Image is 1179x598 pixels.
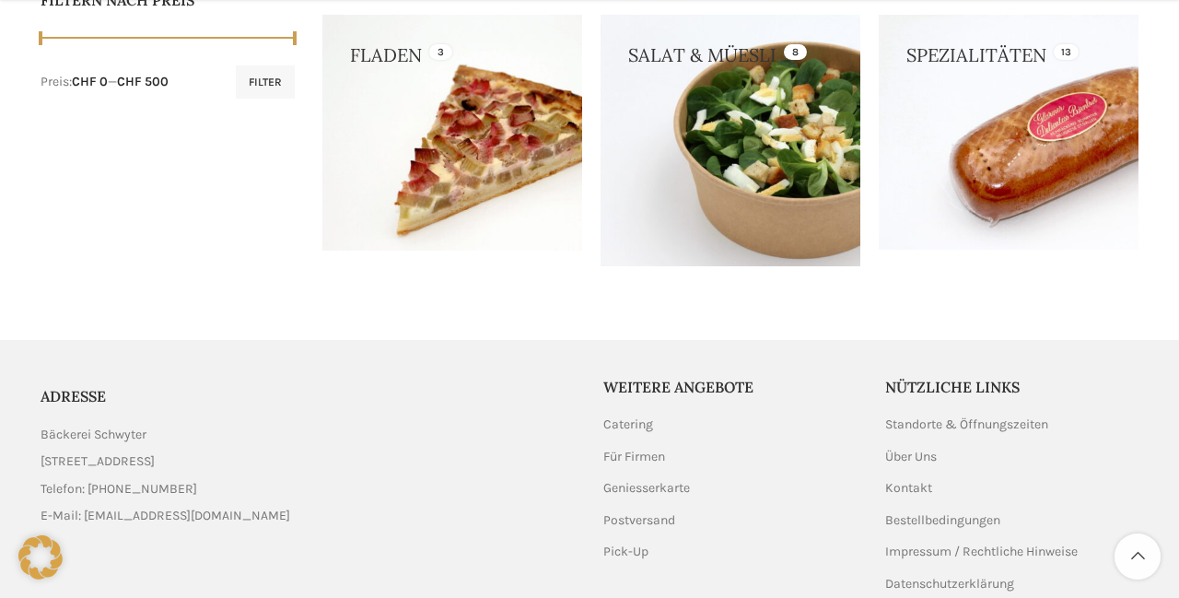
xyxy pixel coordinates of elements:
span: CHF 500 [117,74,169,89]
a: Kontakt [885,479,934,498]
span: [STREET_ADDRESS] [41,451,155,472]
span: CHF 0 [72,74,108,89]
a: Geniesserkarte [603,479,692,498]
a: Über Uns [885,448,939,466]
h5: Weitere Angebote [603,377,858,397]
h5: Nützliche Links [885,377,1139,397]
a: Pick-Up [603,543,650,561]
div: Preis: — [41,73,169,91]
a: Datenschutzerklärung [885,575,1016,593]
a: Bestellbedingungen [885,511,1002,530]
a: Impressum / Rechtliche Hinweise [885,543,1080,561]
a: Standorte & Öffnungszeiten [885,416,1050,434]
span: E-Mail: [EMAIL_ADDRESS][DOMAIN_NAME] [41,506,290,526]
span: ADRESSE [41,387,106,405]
a: Catering [603,416,655,434]
a: Für Firmen [603,448,667,466]
a: Scroll to top button [1115,534,1161,580]
span: Bäckerei Schwyter [41,425,146,445]
button: Filter [236,65,295,99]
a: Postversand [603,511,677,530]
a: List item link [41,479,576,499]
